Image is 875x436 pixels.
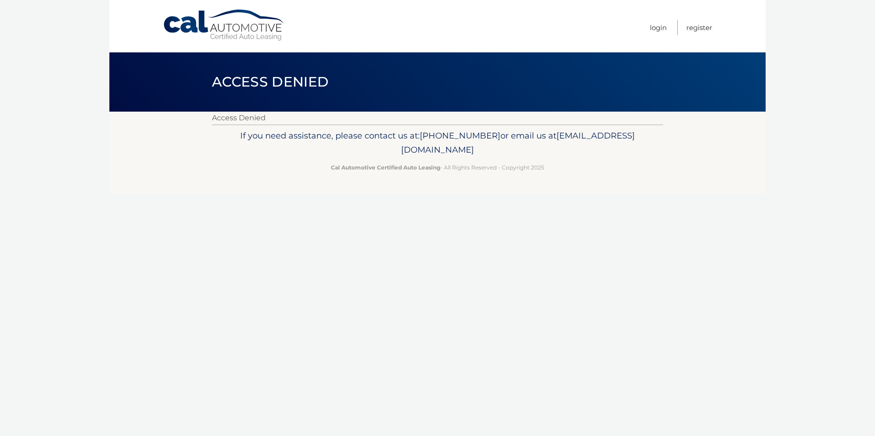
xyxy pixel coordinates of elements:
[218,163,657,172] p: - All Rights Reserved - Copyright 2025
[686,20,712,35] a: Register
[212,112,663,124] p: Access Denied
[218,128,657,158] p: If you need assistance, please contact us at: or email us at
[163,9,286,41] a: Cal Automotive
[650,20,667,35] a: Login
[420,130,500,141] span: [PHONE_NUMBER]
[212,73,329,90] span: Access Denied
[331,164,440,171] strong: Cal Automotive Certified Auto Leasing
